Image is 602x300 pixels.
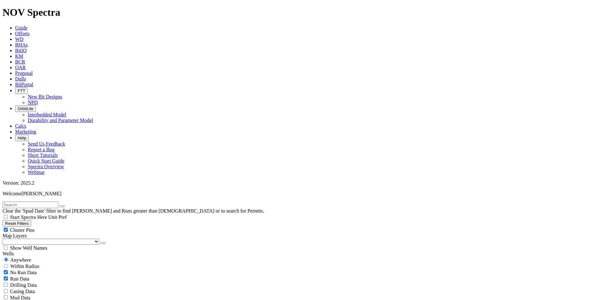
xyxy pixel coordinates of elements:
a: WD [15,36,24,42]
a: Dulls [15,76,26,81]
button: Help [15,135,29,141]
a: Proposal [15,70,33,76]
a: Send Us Feedback [28,141,65,147]
span: Cluster Pins [10,227,35,233]
span: Map Layers [3,233,27,238]
input: Search [3,202,58,208]
span: Casing Data [10,289,35,294]
a: Calcs [15,123,26,129]
span: Unit Pref [48,214,67,220]
a: BitPortal [15,82,33,87]
span: Drilling Data [10,282,37,288]
span: Help [18,136,26,140]
span: No Run Data [10,270,37,275]
a: Report a Bug [28,147,54,152]
a: Webinar [28,169,45,175]
a: Spectra Overview [28,164,64,169]
a: BCR [15,59,25,64]
a: NPD [28,100,38,105]
span: Anywhere [10,257,31,263]
span: Show Well Names [10,245,47,251]
span: OrbitLite [18,106,33,111]
input: Start Spectra Here [4,215,8,219]
p: Welcome [3,191,599,197]
a: Durability and Parameter Model [28,118,93,123]
div: Wells [3,251,599,257]
a: Interbedded Model [28,112,66,117]
a: Quick Start Guide [28,158,64,164]
a: KM [15,53,23,59]
a: Offsets [15,31,30,36]
span: Start Spectra Here [10,214,47,220]
h1: NOV Spectra [3,7,599,18]
a: Short Tutorials [28,153,58,158]
button: FTT [15,87,28,94]
div: Version: 2025.2 [3,180,599,186]
a: New Bit Designs [28,94,62,99]
a: OAR [15,65,26,70]
span: FTT [18,88,25,93]
span: Clear the 'Spud Date' filter to find [PERSON_NAME] and Runs greater than [DEMOGRAPHIC_DATA] or to... [3,208,264,214]
a: BHAs [15,42,28,47]
a: Guide [15,25,27,31]
button: OrbitLite [15,105,36,112]
a: Marketing [15,129,36,134]
span: Within Radius [10,264,39,269]
span: [PERSON_NAME] [21,191,61,196]
button: Reset Filters [3,220,31,227]
a: BitIQ [15,48,26,53]
span: Run Data [10,276,29,281]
